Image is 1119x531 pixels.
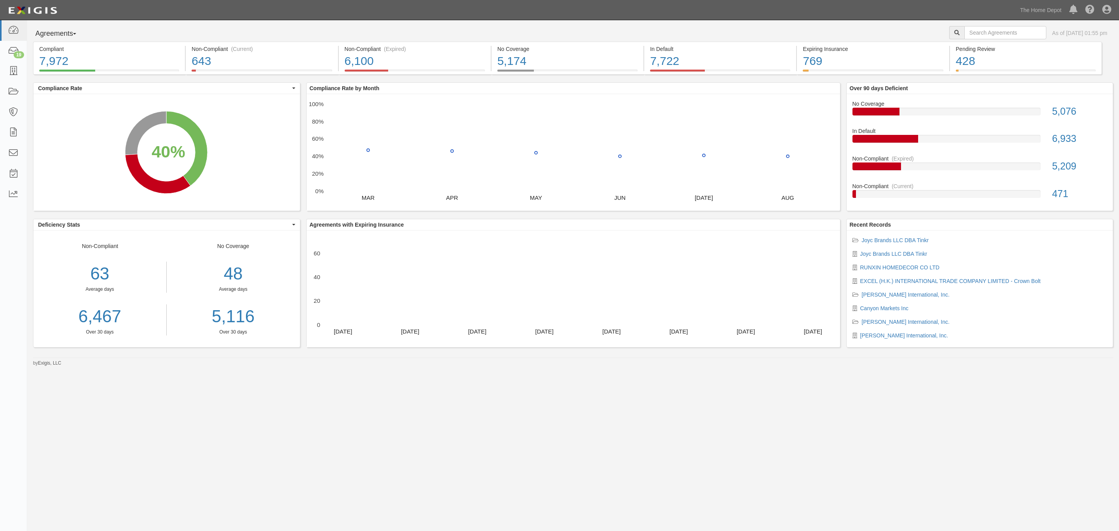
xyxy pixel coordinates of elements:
div: 6,933 [1046,132,1113,146]
svg: A chart. [307,231,840,347]
div: 63 [33,262,166,286]
text: 100% [309,100,323,107]
b: Over 90 days Deficient [850,85,908,91]
div: 40% [152,140,185,164]
input: Search Agreements [964,26,1046,39]
div: 5,076 [1046,105,1113,119]
text: [DATE] [602,328,621,334]
div: Over 30 days [173,329,294,335]
b: Agreements with Expiring Insurance [310,222,404,228]
a: [PERSON_NAME] International, Inc. [862,292,950,298]
b: Compliance Rate by Month [310,85,380,91]
div: 428 [956,53,1096,70]
text: APR [446,194,458,201]
text: [DATE] [694,194,713,201]
a: Non-Compliant(Expired)6,100 [339,70,491,76]
div: In Default [650,45,790,53]
text: 20 [314,297,320,304]
a: No Coverage5,076 [852,100,1107,128]
text: [DATE] [736,328,755,334]
text: 60% [312,135,323,142]
a: Non-Compliant(Current)471 [852,182,1107,204]
div: No Coverage [167,242,300,335]
div: 19 [14,51,24,58]
text: 80% [312,118,323,124]
a: No Coverage5,174 [492,70,643,76]
div: No Coverage [497,45,638,53]
text: 0 [317,321,320,328]
button: Deficiency Stats [33,219,300,230]
div: Expiring Insurance [803,45,943,53]
text: 0% [315,187,324,194]
div: 48 [173,262,294,286]
text: MAR [361,194,375,201]
text: AUG [781,194,794,201]
img: logo-5460c22ac91f19d4615b14bd174203de0afe785f0fc80cf4dbbc73dc1793850b.png [6,3,59,17]
i: Help Center - Complianz [1085,5,1095,15]
text: 40% [312,153,323,159]
b: Recent Records [850,222,891,228]
svg: A chart. [33,94,299,211]
a: Non-Compliant(Current)643 [186,70,338,76]
div: Non-Compliant (Expired) [345,45,485,53]
a: In Default7,722 [644,70,796,76]
text: [DATE] [468,328,486,334]
div: No Coverage [847,100,1113,108]
a: Exigis, LLC [38,360,61,366]
div: Compliant [39,45,179,53]
text: 20% [312,170,323,177]
a: EXCEL (H.K.) INTERNATIONAL TRADE COMPANY LIMITED - Crown Bolt [860,278,1041,284]
text: [DATE] [401,328,419,334]
text: [DATE] [804,328,822,334]
div: Non-Compliant (Current) [192,45,332,53]
div: As of [DATE] 01:55 pm [1052,29,1107,37]
a: RUNXIN HOMEDECOR CO LTD [860,264,939,271]
div: Non-Compliant [847,182,1113,190]
text: 40 [314,274,320,280]
a: The Home Depot [1016,2,1065,18]
div: 471 [1046,187,1113,201]
div: Average days [173,286,294,293]
a: 5,116 [173,304,294,329]
a: 6,467 [33,304,166,329]
a: Expiring Insurance769 [797,70,949,76]
div: 5,174 [497,53,638,70]
a: Pending Review428 [950,70,1102,76]
div: 7,722 [650,53,790,70]
div: (Current) [231,45,253,53]
div: In Default [847,127,1113,135]
a: Canyon Markets Inc [860,305,909,311]
div: 5,209 [1046,159,1113,173]
div: 6,100 [345,53,485,70]
div: (Expired) [892,155,914,162]
svg: A chart. [307,94,840,211]
text: MAY [530,194,542,201]
div: Average days [33,286,166,293]
button: Compliance Rate [33,83,300,94]
div: Over 30 days [33,329,166,335]
div: Non-Compliant [847,155,1113,162]
div: Non-Compliant [33,242,167,335]
div: Pending Review [956,45,1096,53]
text: [DATE] [669,328,688,334]
a: Non-Compliant(Expired)5,209 [852,155,1107,182]
div: 7,972 [39,53,179,70]
a: Compliant7,972 [33,70,185,76]
span: Deficiency Stats [38,221,290,229]
a: [PERSON_NAME] International, Inc. [862,319,950,325]
div: (Expired) [384,45,406,53]
text: JUN [614,194,625,201]
button: Agreements [33,26,91,42]
span: Compliance Rate [38,84,290,92]
text: 60 [314,250,320,256]
a: Joyc Brands LLC DBA Tinkr [860,251,927,257]
div: 769 [803,53,943,70]
text: [DATE] [334,328,352,334]
a: Joyc Brands LLC DBA Tinkr [862,237,929,243]
a: [PERSON_NAME] International, Inc. [860,332,948,339]
small: by [33,360,61,367]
